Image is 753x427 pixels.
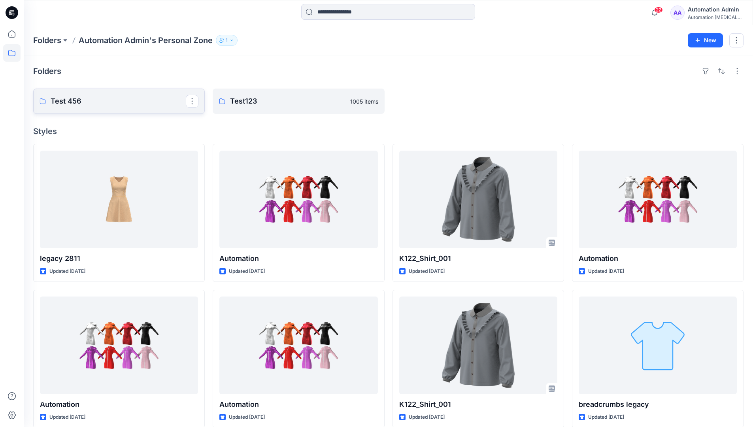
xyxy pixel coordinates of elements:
[399,399,557,410] p: K122_Shirt_001
[350,97,378,106] p: 1005 items
[49,413,85,421] p: Updated [DATE]
[409,413,445,421] p: Updated [DATE]
[670,6,685,20] div: AA
[588,413,624,421] p: Updated [DATE]
[40,253,198,264] p: legacy 2811
[229,413,265,421] p: Updated [DATE]
[51,96,186,107] p: Test 456
[219,253,377,264] p: Automation
[588,267,624,276] p: Updated [DATE]
[654,7,663,13] span: 22
[33,89,205,114] a: Test 456
[49,267,85,276] p: Updated [DATE]
[40,399,198,410] p: Automation
[579,399,737,410] p: breadcrumbs legacy
[579,151,737,248] a: Automation
[216,35,238,46] button: 1
[226,36,228,45] p: 1
[230,96,345,107] p: Test123
[213,89,384,114] a: Test1231005 items
[229,267,265,276] p: Updated [DATE]
[219,297,377,394] a: Automation
[33,127,744,136] h4: Styles
[219,399,377,410] p: Automation
[688,33,723,47] button: New
[399,253,557,264] p: K122_Shirt_001
[33,66,61,76] h4: Folders
[40,151,198,248] a: legacy 2811
[40,297,198,394] a: Automation
[579,253,737,264] p: Automation
[33,35,61,46] a: Folders
[579,297,737,394] a: breadcrumbs legacy
[399,151,557,248] a: K122_Shirt_001
[409,267,445,276] p: Updated [DATE]
[79,35,213,46] p: Automation Admin's Personal Zone
[219,151,377,248] a: Automation
[399,297,557,394] a: K122_Shirt_001
[688,14,743,20] div: Automation [MEDICAL_DATA]...
[688,5,743,14] div: Automation Admin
